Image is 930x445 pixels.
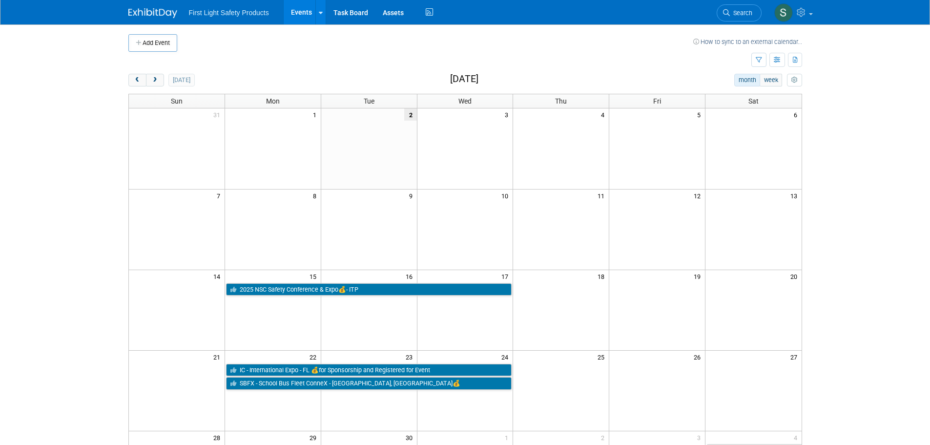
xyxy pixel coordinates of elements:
span: 22 [309,351,321,363]
span: 27 [789,351,802,363]
span: 2 [600,431,609,444]
span: 8 [312,190,321,202]
span: Search [730,9,752,17]
span: 3 [504,108,513,121]
span: 30 [405,431,417,444]
a: SBFX - School Bus Fleet ConneX - [GEOGRAPHIC_DATA], [GEOGRAPHIC_DATA]💰 [226,377,512,390]
button: month [734,74,760,86]
span: 20 [789,270,802,282]
a: How to sync to an external calendar... [693,38,802,45]
a: 2025 NSC Safety Conference & Expo💰- ITP [226,283,512,296]
button: prev [128,74,146,86]
span: 11 [597,190,609,202]
span: 4 [600,108,609,121]
span: Tue [364,97,374,105]
a: Search [717,4,762,21]
span: 1 [312,108,321,121]
span: 19 [693,270,705,282]
span: Sun [171,97,183,105]
span: 18 [597,270,609,282]
i: Personalize Calendar [791,77,798,84]
span: Wed [458,97,472,105]
span: 7 [216,190,225,202]
span: Thu [555,97,567,105]
button: next [146,74,164,86]
button: [DATE] [168,74,194,86]
span: 12 [693,190,705,202]
span: 1 [504,431,513,444]
span: 9 [408,190,417,202]
span: Mon [266,97,280,105]
span: 29 [309,431,321,444]
span: First Light Safety Products [189,9,269,17]
span: 15 [309,270,321,282]
span: 16 [405,270,417,282]
img: Steph Willemsen [774,3,793,22]
span: 2 [404,108,417,121]
span: 26 [693,351,705,363]
button: Add Event [128,34,177,52]
span: 3 [696,431,705,444]
span: 14 [212,270,225,282]
span: 10 [500,190,513,202]
h2: [DATE] [450,74,478,85]
span: 6 [793,108,802,121]
span: 23 [405,351,417,363]
span: 28 [212,431,225,444]
span: 21 [212,351,225,363]
img: ExhibitDay [128,8,177,18]
span: Sat [748,97,759,105]
span: 13 [789,190,802,202]
span: Fri [653,97,661,105]
span: 4 [793,431,802,444]
button: myCustomButton [787,74,802,86]
span: 5 [696,108,705,121]
a: IC - International Expo - FL 💰for Sponsorship and Registered for Event [226,364,512,377]
span: 25 [597,351,609,363]
span: 24 [500,351,513,363]
button: week [760,74,782,86]
span: 17 [500,270,513,282]
span: 31 [212,108,225,121]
